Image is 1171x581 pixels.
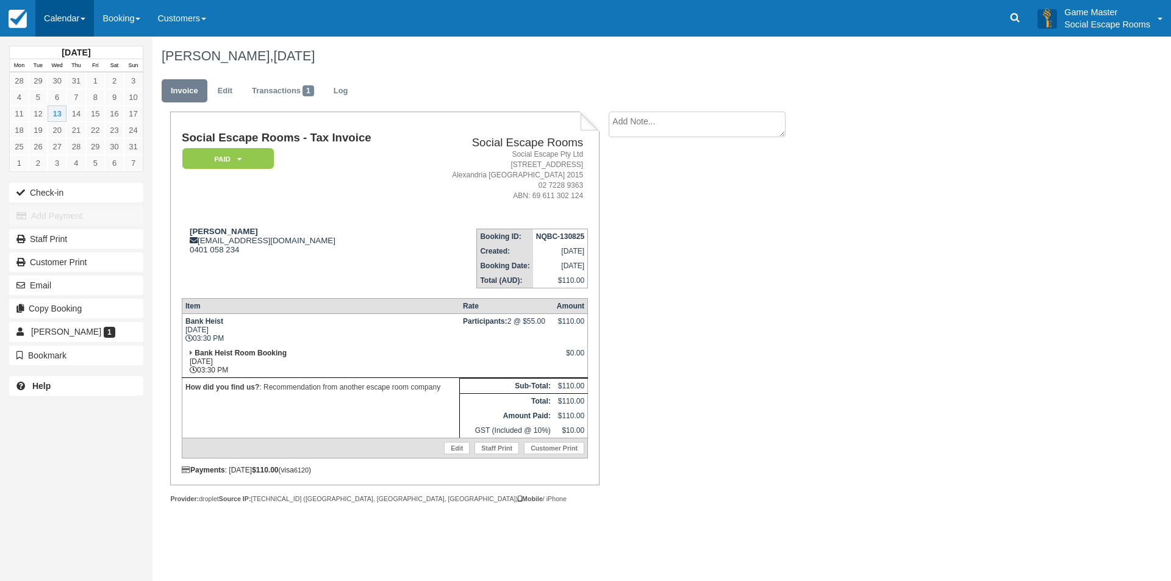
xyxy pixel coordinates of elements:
[209,79,242,103] a: Edit
[124,138,143,155] a: 31
[1064,18,1150,30] p: Social Escape Rooms
[124,122,143,138] a: 24
[460,298,554,313] th: Rate
[29,105,48,122] a: 12
[29,155,48,171] a: 2
[9,206,143,226] button: Add Payment
[524,442,584,454] a: Customer Print
[444,442,470,454] a: Edit
[86,105,105,122] a: 15
[9,376,143,396] a: Help
[252,466,278,474] strong: $110.00
[182,227,415,254] div: [EMAIL_ADDRESS][DOMAIN_NAME] 0401 058 234
[10,138,29,155] a: 25
[66,155,85,171] a: 4
[66,122,85,138] a: 21
[124,89,143,105] a: 10
[29,89,48,105] a: 5
[9,10,27,28] img: checkfront-main-nav-mini-logo.png
[557,349,584,367] div: $0.00
[10,59,29,73] th: Mon
[463,317,507,326] strong: Participants
[62,48,90,57] strong: [DATE]
[182,466,225,474] strong: Payments
[105,73,124,89] a: 2
[420,149,583,202] address: Social Escape Pty Ltd [STREET_ADDRESS] Alexandria [GEOGRAPHIC_DATA] 2015 02 7228 9363 ABN: 69 611...
[536,232,584,241] strong: NQBC-130825
[170,494,599,504] div: droplet [TECHNICAL_ID] ([GEOGRAPHIC_DATA], [GEOGRAPHIC_DATA], [GEOGRAPHIC_DATA]) / iPhone
[554,423,588,438] td: $10.00
[10,89,29,105] a: 4
[86,138,105,155] a: 29
[105,138,124,155] a: 30
[86,155,105,171] a: 5
[477,244,533,258] th: Created:
[31,327,101,337] span: [PERSON_NAME]
[182,148,270,170] a: Paid
[48,105,66,122] a: 13
[104,327,115,338] span: 1
[66,89,85,105] a: 7
[185,381,456,393] p: : Recommendation from another escape room company
[48,155,66,171] a: 3
[105,105,124,122] a: 16
[9,276,143,295] button: Email
[533,273,588,288] td: $110.00
[185,383,259,391] strong: How did you find us?
[460,378,554,393] th: Sub-Total:
[182,148,274,169] em: Paid
[477,229,533,244] th: Booking ID:
[29,122,48,138] a: 19
[10,122,29,138] a: 18
[29,138,48,155] a: 26
[66,59,85,73] th: Thu
[48,138,66,155] a: 27
[105,59,124,73] th: Sat
[29,73,48,89] a: 29
[182,313,459,346] td: [DATE] 03:30 PM
[219,495,251,502] strong: Source IP:
[474,442,519,454] a: Staff Print
[554,298,588,313] th: Amount
[460,393,554,408] th: Total:
[86,59,105,73] th: Fri
[1064,6,1150,18] p: Game Master
[124,59,143,73] th: Sun
[185,317,223,326] strong: Bank Heist
[9,299,143,318] button: Copy Booking
[66,73,85,89] a: 31
[303,85,314,96] span: 1
[324,79,357,103] a: Log
[243,79,323,103] a: Transactions1
[9,322,143,341] a: [PERSON_NAME] 1
[105,155,124,171] a: 6
[554,378,588,393] td: $110.00
[162,79,207,103] a: Invoice
[86,122,105,138] a: 22
[1037,9,1057,28] img: A3
[86,73,105,89] a: 1
[124,73,143,89] a: 3
[10,105,29,122] a: 11
[533,244,588,258] td: [DATE]
[182,132,415,144] h1: Social Escape Rooms - Tax Invoice
[554,408,588,423] td: $110.00
[9,229,143,249] a: Staff Print
[9,183,143,202] button: Check-in
[29,59,48,73] th: Tue
[48,73,66,89] a: 30
[9,252,143,272] a: Customer Print
[170,495,199,502] strong: Provider:
[533,258,588,273] td: [DATE]
[48,122,66,138] a: 20
[162,49,1022,63] h1: [PERSON_NAME],
[477,258,533,273] th: Booking Date:
[66,105,85,122] a: 14
[182,466,588,474] div: : [DATE] (visa )
[32,381,51,391] b: Help
[557,317,584,335] div: $110.00
[190,227,258,236] strong: [PERSON_NAME]
[460,408,554,423] th: Amount Paid:
[460,423,554,438] td: GST (Included @ 10%)
[273,48,315,63] span: [DATE]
